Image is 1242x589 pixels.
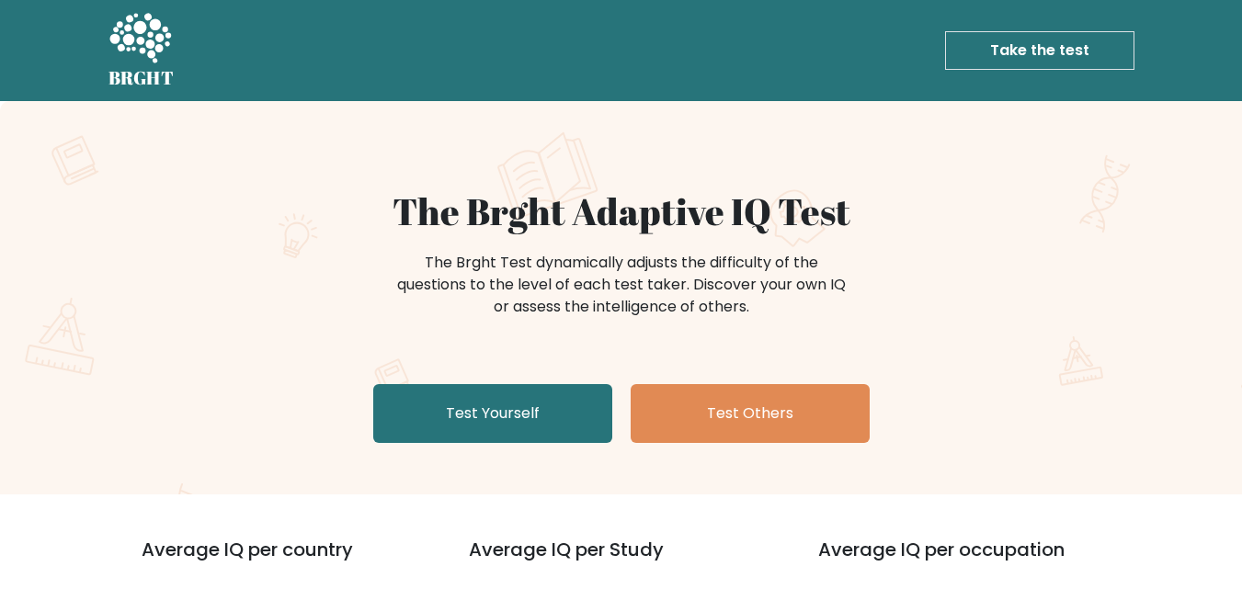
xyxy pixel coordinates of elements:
[631,384,870,443] a: Test Others
[945,31,1134,70] a: Take the test
[173,189,1070,233] h1: The Brght Adaptive IQ Test
[142,538,403,583] h3: Average IQ per country
[469,538,774,583] h3: Average IQ per Study
[818,538,1123,583] h3: Average IQ per occupation
[108,67,175,89] h5: BRGHT
[392,252,851,318] div: The Brght Test dynamically adjusts the difficulty of the questions to the level of each test take...
[373,384,612,443] a: Test Yourself
[108,7,175,94] a: BRGHT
